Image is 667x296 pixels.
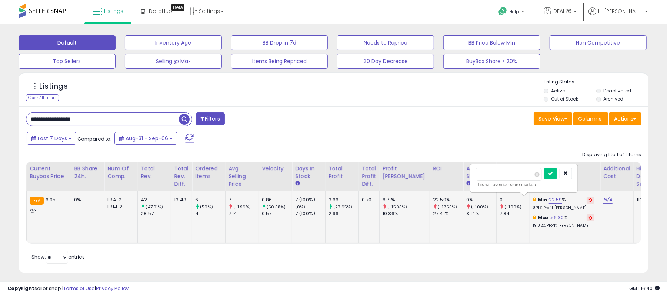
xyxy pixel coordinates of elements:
span: Last 7 Days [38,135,67,142]
th: The percentage added to the cost of goods (COGS) that forms the calculator for Min & Max prices. [530,162,600,191]
p: Listing States: [544,79,648,86]
div: Profit [PERSON_NAME] [383,165,427,180]
div: ROI [433,165,460,172]
small: Avg BB Share. [466,180,471,187]
div: 0 [500,197,530,203]
small: (-17.58%) [438,204,457,210]
label: Active [551,88,565,94]
div: 113.50 [637,197,661,203]
button: BB Drop in 7d [231,35,328,50]
div: 42 [141,197,171,203]
div: Total Rev. Diff. [174,165,189,188]
small: (23.65%) [333,204,352,210]
b: Min: [538,196,549,203]
small: (47.01%) [146,204,163,210]
button: Columns [573,112,608,125]
button: Non Competitive [550,35,647,50]
div: Total Profit Diff. [362,165,376,188]
div: 7 (100%) [295,210,325,217]
div: Displaying 1 to 1 of 1 items [582,151,641,158]
span: 2025-09-14 16:40 GMT [629,285,660,292]
small: (50%) [200,204,213,210]
small: Days In Stock. [295,180,300,187]
small: (0%) [295,204,306,210]
b: Max: [538,214,551,221]
div: Additional Cost [603,165,630,180]
label: Out of Stock [551,96,578,102]
div: Days In Stock [295,165,322,180]
small: (50.88%) [267,204,286,210]
strong: Copyright [7,285,34,292]
span: Show: entries [31,253,85,260]
button: Items Being Repriced [231,54,328,69]
div: 0% [74,197,99,203]
div: 0.86 [262,197,292,203]
div: Total Profit [329,165,356,180]
div: Clear All Filters [26,94,59,101]
small: FBA [30,197,43,205]
div: 7.14 [229,210,259,217]
button: Needs to Reprice [337,35,434,50]
div: Markup on Cost [533,165,597,172]
small: (-100%) [471,204,488,210]
small: (-100%) [504,204,521,210]
button: Filters [196,112,225,125]
button: Save View [534,112,572,125]
button: Actions [609,112,641,125]
span: DEAL26 [553,7,571,15]
a: N/A [603,196,612,204]
div: 22.59% [433,197,463,203]
div: Historical Days Of Supply [637,165,664,188]
h5: Listings [39,81,68,92]
button: 30 Day Decrease [337,54,434,69]
span: 6.95 [46,196,56,203]
span: Aug-31 - Sep-06 [126,135,168,142]
div: 28.57 [141,210,171,217]
div: FBM: 2 [107,204,132,210]
a: Hi [PERSON_NAME] [588,7,648,24]
span: Columns [578,115,601,122]
span: Hi [PERSON_NAME] [598,7,643,15]
span: DataHub [149,7,172,15]
p: 19.02% Profit [PERSON_NAME] [533,223,594,228]
a: Privacy Policy [96,285,129,292]
div: Avg BB Share [466,165,493,180]
div: Num of Comp. [107,165,134,180]
button: Last 7 Days [27,132,76,145]
div: BB Share 24h. [74,165,101,180]
div: 3.14% [466,210,496,217]
div: Total Rev. [141,165,168,180]
button: Selling @ Max [125,54,222,69]
div: This will override store markup [476,181,572,188]
a: 56.30 [551,214,564,221]
div: Current Buybox Price [30,165,68,180]
button: BuyBox Share < 20% [443,54,540,69]
span: Help [509,9,519,15]
button: Inventory Age [125,35,222,50]
div: Ordered Items [195,165,222,180]
small: (-1.96%) [233,204,251,210]
label: Archived [604,96,624,102]
span: Compared to: [77,135,111,142]
div: 2.96 [329,210,358,217]
small: (-15.93%) [387,204,407,210]
div: 7.34 [500,210,530,217]
div: 4 [195,210,225,217]
button: BB Price Below Min [443,35,540,50]
div: 0.70 [362,197,374,203]
div: 6 [195,197,225,203]
span: Listings [104,7,123,15]
i: Get Help [498,7,507,16]
div: 7 (100%) [295,197,325,203]
div: seller snap | | [7,285,129,292]
label: Deactivated [604,88,631,94]
a: Help [493,1,532,24]
div: 13.43 [174,197,186,203]
div: 3.66 [329,197,358,203]
div: 10.36% [383,210,430,217]
div: % [533,214,594,228]
div: 0% [466,197,496,203]
button: Top Sellers [19,54,116,69]
div: FBA: 2 [107,197,132,203]
div: 7 [229,197,259,203]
